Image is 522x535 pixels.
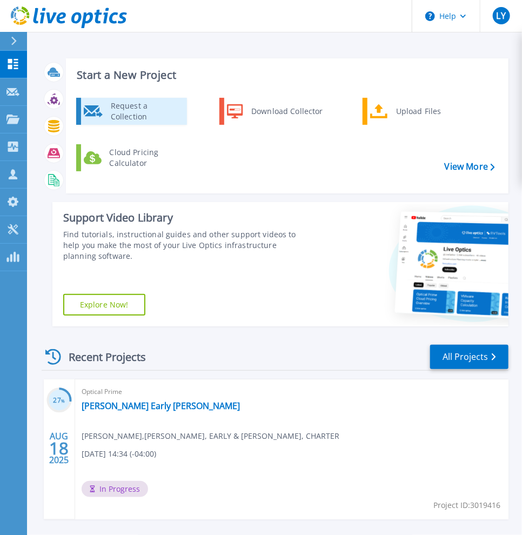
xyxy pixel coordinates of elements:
[363,98,473,125] a: Upload Files
[391,101,471,122] div: Upload Files
[105,101,184,122] div: Request a Collection
[430,345,508,369] a: All Projects
[82,386,502,398] span: Optical Prime
[246,101,327,122] div: Download Collector
[46,394,72,407] h3: 27
[61,398,65,404] span: %
[63,294,145,316] a: Explore Now!
[76,98,187,125] a: Request a Collection
[42,344,160,370] div: Recent Projects
[497,11,506,20] span: LY
[76,144,187,171] a: Cloud Pricing Calculator
[82,481,148,497] span: In Progress
[77,69,494,81] h3: Start a New Project
[445,162,495,172] a: View More
[82,400,240,411] a: [PERSON_NAME] Early [PERSON_NAME]
[104,147,184,169] div: Cloud Pricing Calculator
[82,448,156,460] span: [DATE] 14:34 (-04:00)
[63,229,297,262] div: Find tutorials, instructional guides and other support videos to help you make the most of your L...
[49,429,69,468] div: AUG 2025
[49,444,69,453] span: 18
[82,430,339,442] span: [PERSON_NAME] , [PERSON_NAME], EARLY & [PERSON_NAME], CHARTER
[63,211,297,225] div: Support Video Library
[219,98,330,125] a: Download Collector
[433,499,500,511] span: Project ID: 3019416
